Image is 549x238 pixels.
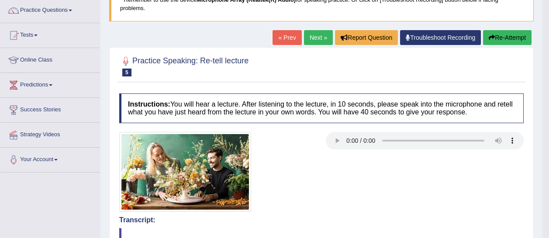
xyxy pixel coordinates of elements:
a: Next » [304,30,333,45]
a: Success Stories [0,98,100,120]
a: Troubleshoot Recording [400,30,481,45]
h4: Transcript: [119,216,524,224]
span: 5 [122,69,131,76]
b: Instructions: [128,100,170,108]
a: Your Account [0,148,100,169]
a: « Prev [273,30,301,45]
h2: Practice Speaking: Re-tell lecture [119,55,249,76]
button: Report Question [335,30,398,45]
h4: You will hear a lecture. After listening to the lecture, in 10 seconds, please speak into the mic... [119,93,524,123]
a: Predictions [0,73,100,95]
a: Online Class [0,48,100,70]
a: Strategy Videos [0,123,100,145]
button: Re-Attempt [483,30,532,45]
a: Tests [0,23,100,45]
